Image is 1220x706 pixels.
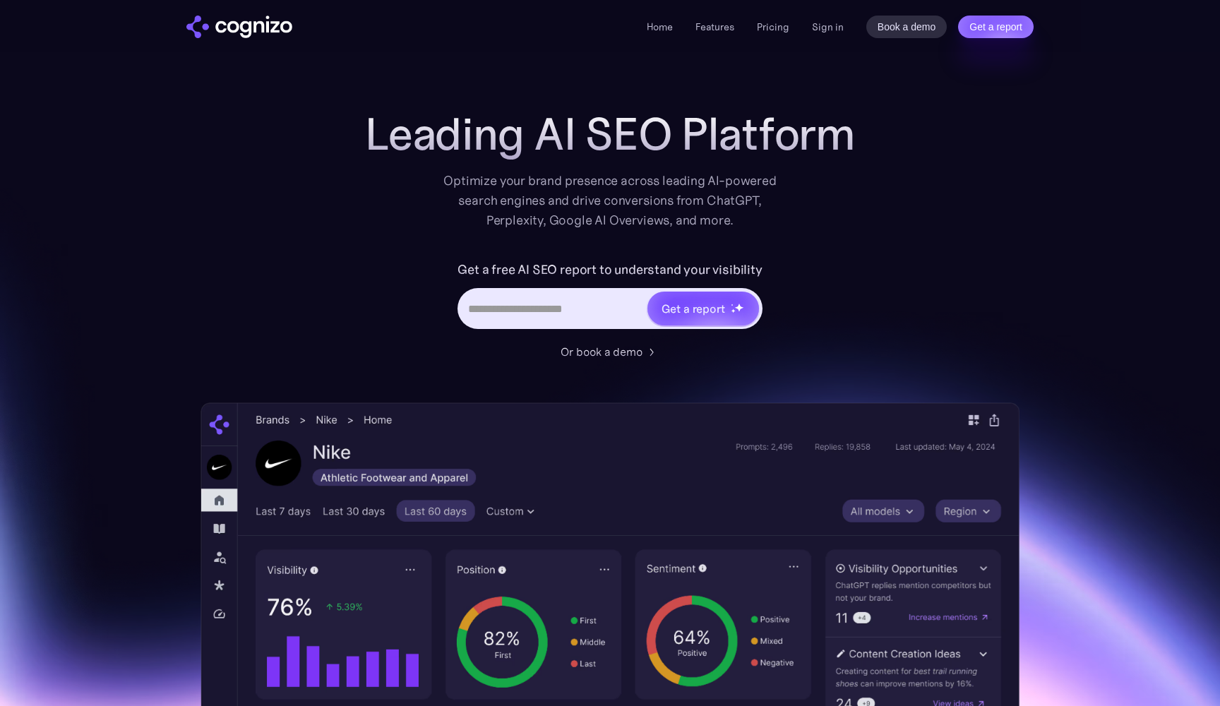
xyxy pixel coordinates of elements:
img: star [731,309,736,313]
img: star [734,303,743,312]
a: Get a report [958,16,1034,38]
img: star [731,304,733,306]
h1: Leading AI SEO Platform [365,109,855,160]
a: Or book a demo [561,343,659,360]
a: home [186,16,292,38]
a: Book a demo [866,16,947,38]
img: cognizo logo [186,16,292,38]
a: Pricing [757,20,789,33]
div: Optimize your brand presence across leading AI-powered search engines and drive conversions from ... [436,171,784,230]
div: Get a report [662,300,725,317]
label: Get a free AI SEO report to understand your visibility [457,258,762,281]
a: Sign in [812,18,844,35]
a: Get a reportstarstarstar [646,290,760,327]
a: Home [647,20,673,33]
div: Or book a demo [561,343,642,360]
a: Features [695,20,734,33]
form: Hero URL Input Form [457,258,762,336]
